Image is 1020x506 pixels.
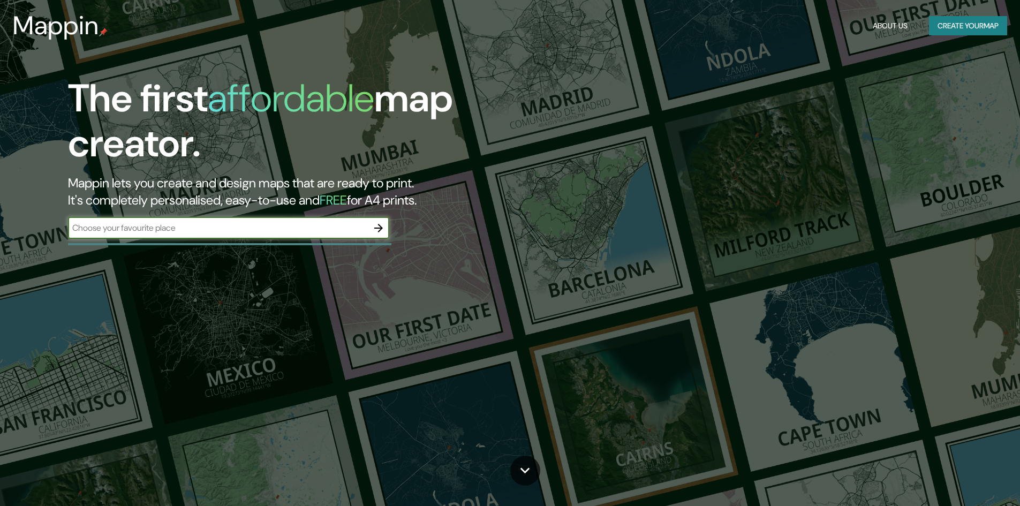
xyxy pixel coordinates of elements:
h2: Mappin lets you create and design maps that are ready to print. It's completely personalised, eas... [68,175,578,209]
input: Choose your favourite place [68,222,368,234]
h5: FREE [320,192,347,208]
h1: affordable [208,73,374,123]
img: mappin-pin [99,28,108,36]
h1: The first map creator. [68,76,578,175]
h3: Mappin [13,11,99,41]
button: Create yourmap [929,16,1007,36]
button: About Us [868,16,912,36]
